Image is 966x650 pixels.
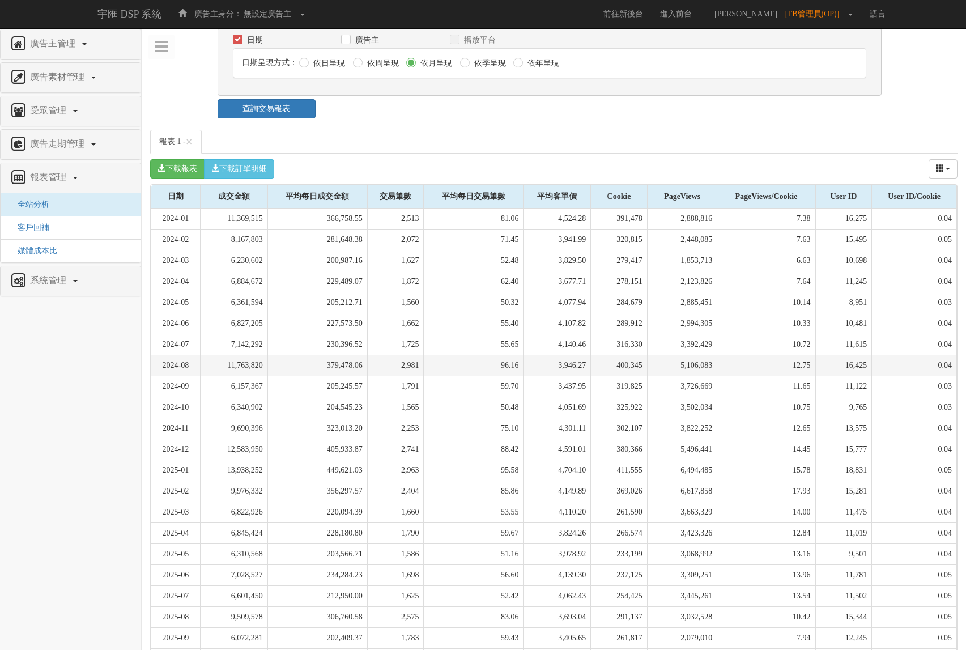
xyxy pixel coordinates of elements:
td: 2,575 [367,607,424,628]
a: 受眾管理 [9,102,132,120]
td: 59.43 [424,628,524,649]
td: 2024-05 [151,292,201,313]
td: 302,107 [591,418,648,439]
span: 廣告素材管理 [27,72,90,82]
td: 380,366 [591,439,648,460]
td: 9,509,578 [200,607,267,628]
td: 204,545.23 [267,397,367,418]
td: 81.06 [424,209,524,230]
td: 15,777 [815,439,872,460]
td: 2025-03 [151,502,201,523]
td: 8,951 [815,292,872,313]
td: 291,137 [591,607,648,628]
td: 2024-03 [151,250,201,271]
td: 2025-09 [151,628,201,649]
td: 11,369,515 [200,209,267,230]
label: 播放平台 [461,35,496,46]
td: 266,574 [591,523,648,544]
td: 3,726,669 [647,376,717,397]
td: 379,478.06 [267,355,367,376]
span: × [186,135,193,148]
td: 203,566.71 [267,544,367,565]
a: 全站分析 [9,200,49,209]
button: 下載報表 [150,159,205,179]
td: 0.04 [872,544,957,565]
td: 56.60 [424,565,524,586]
td: 15,344 [815,607,872,628]
td: 7.63 [717,230,815,250]
td: 2,448,085 [647,230,717,250]
div: 平均每日交易筆數 [424,185,523,208]
span: 系統管理 [27,275,72,285]
td: 13,575 [815,418,872,439]
td: 62.40 [424,271,524,292]
td: 279,417 [591,250,648,271]
div: 平均每日成交金額 [268,185,367,208]
td: 7,028,527 [200,565,267,586]
td: 2,253 [367,418,424,439]
td: 261,590 [591,502,648,523]
td: 2025-02 [151,481,201,502]
td: 205,212.71 [267,292,367,313]
td: 6,827,205 [200,313,267,334]
td: 2,072 [367,230,424,250]
td: 2,885,451 [647,292,717,313]
td: 5,496,441 [647,439,717,460]
span: 無設定廣告主 [244,10,291,18]
td: 2,513 [367,209,424,230]
td: 411,555 [591,460,648,481]
label: 依月呈現 [418,58,452,69]
td: 2,741 [367,439,424,460]
td: 2024-07 [151,334,201,355]
td: 202,409.37 [267,628,367,649]
td: 6,494,485 [647,460,717,481]
td: 254,425 [591,586,648,607]
td: 0.04 [872,209,957,230]
label: 依周呈現 [364,58,399,69]
td: 12,583,950 [200,439,267,460]
td: 13.54 [717,586,815,607]
td: 10.33 [717,313,815,334]
td: 0.05 [872,628,957,649]
td: 11.65 [717,376,815,397]
label: 日期 [244,35,263,46]
span: 廣告主身分： [194,10,242,18]
td: 5,106,083 [647,355,717,376]
td: 3,068,992 [647,544,717,565]
td: 0.05 [872,607,957,628]
td: 12.65 [717,418,815,439]
td: 6,845,424 [200,523,267,544]
td: 205,245.57 [267,376,367,397]
td: 52.42 [424,586,524,607]
td: 6,072,281 [200,628,267,649]
td: 4,062.43 [524,586,591,607]
td: 229,489.07 [267,271,367,292]
td: 281,648.38 [267,230,367,250]
td: 0.04 [872,418,957,439]
td: 3,502,034 [647,397,717,418]
a: 系統管理 [9,272,132,290]
div: User ID/Cookie [872,185,956,208]
td: 10.75 [717,397,815,418]
span: 日期呈現方式： [242,58,297,67]
td: 88.42 [424,439,524,460]
td: 200,987.16 [267,250,367,271]
td: 71.45 [424,230,524,250]
td: 11,615 [815,334,872,355]
td: 9,765 [815,397,872,418]
td: 6,884,672 [200,271,267,292]
td: 2024-01 [151,209,201,230]
td: 96.16 [424,355,524,376]
div: 成交金額 [201,185,267,208]
td: 16,425 [815,355,872,376]
td: 7,142,292 [200,334,267,355]
td: 12.84 [717,523,815,544]
td: 59.70 [424,376,524,397]
label: 依日呈現 [310,58,345,69]
td: 3,392,429 [647,334,717,355]
td: 2,079,010 [647,628,717,649]
td: 4,524.28 [524,209,591,230]
td: 3,032,528 [647,607,717,628]
td: 7.64 [717,271,815,292]
td: 2025-01 [151,460,201,481]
